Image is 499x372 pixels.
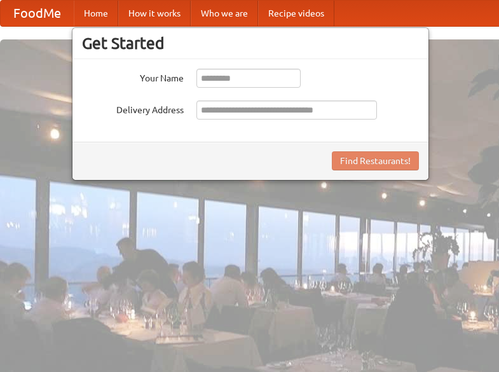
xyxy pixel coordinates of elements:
[1,1,74,26] a: FoodMe
[258,1,334,26] a: Recipe videos
[82,34,419,53] h3: Get Started
[74,1,118,26] a: Home
[191,1,258,26] a: Who we are
[82,100,184,116] label: Delivery Address
[332,151,419,170] button: Find Restaurants!
[118,1,191,26] a: How it works
[82,69,184,85] label: Your Name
